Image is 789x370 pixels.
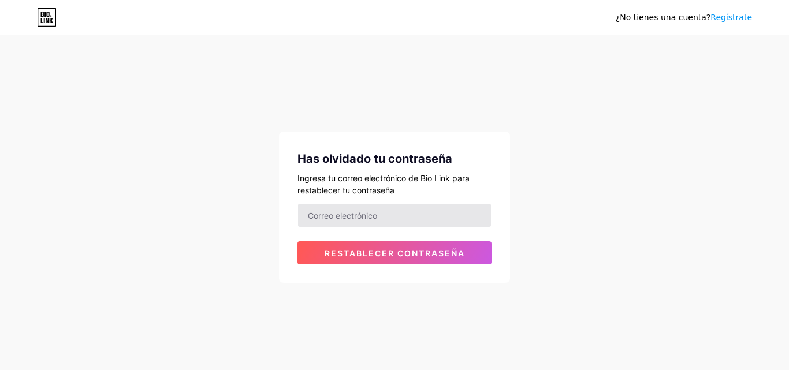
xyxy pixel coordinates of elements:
[710,13,752,22] a: Regístrate
[325,248,465,258] font: Restablecer contraseña
[297,241,492,264] button: Restablecer contraseña
[298,204,491,227] input: Correo electrónico
[297,173,470,195] font: Ingresa tu correo electrónico de Bio Link para restablecer tu contraseña
[616,13,710,22] font: ¿No tienes una cuenta?
[297,152,452,166] font: Has olvidado tu contraseña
